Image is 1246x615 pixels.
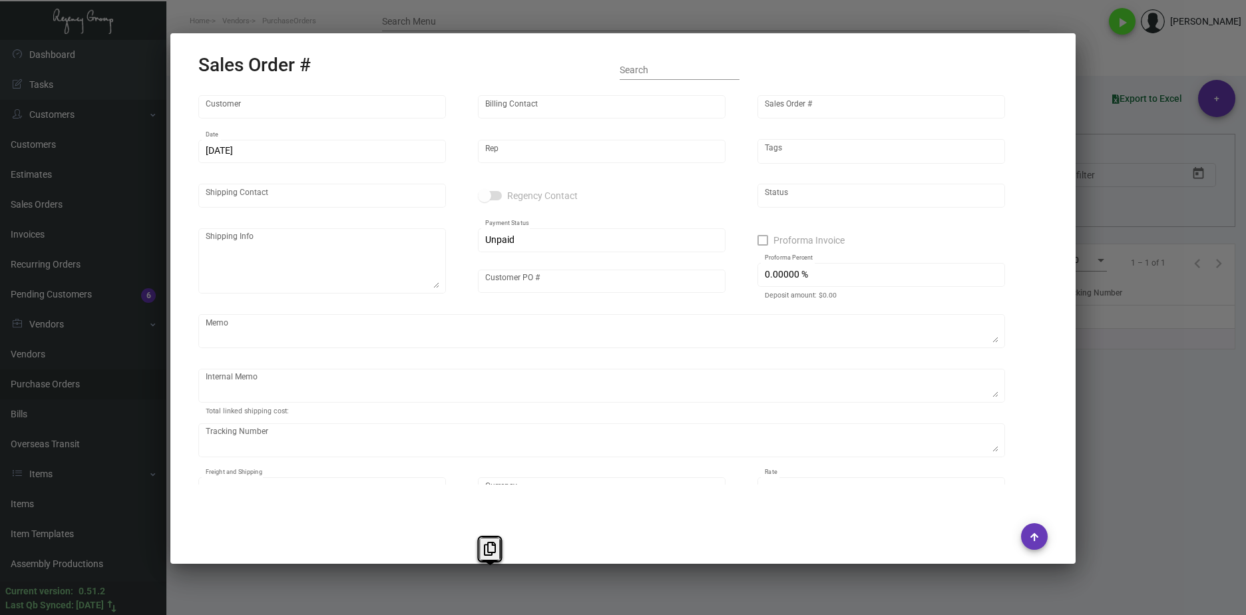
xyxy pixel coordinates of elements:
[79,584,105,598] div: 0.51.2
[484,542,496,556] i: Copy
[198,54,311,77] h2: Sales Order #
[773,232,845,248] span: Proforma Invoice
[206,407,289,415] mat-hint: Total linked shipping cost:
[485,234,515,245] span: Unpaid
[5,584,73,598] div: Current version:
[507,188,578,204] span: Regency Contact
[765,292,837,300] mat-hint: Deposit amount: $0.00
[5,598,104,612] div: Last Qb Synced: [DATE]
